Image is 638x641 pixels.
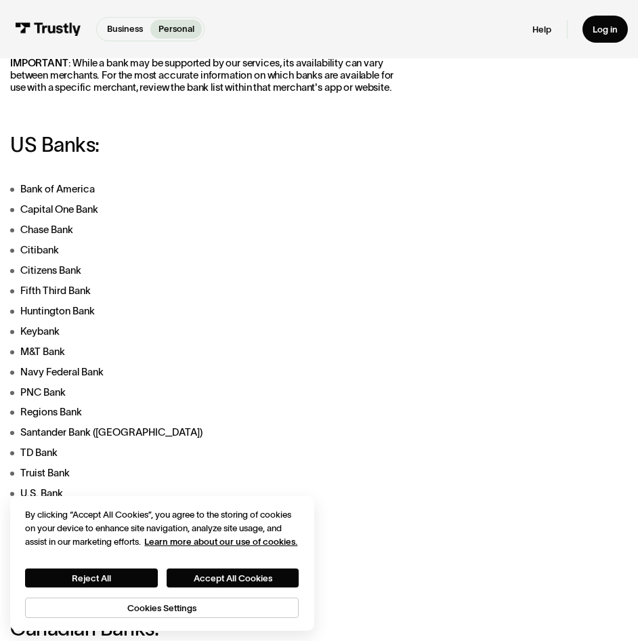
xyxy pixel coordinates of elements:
[25,508,299,618] div: Privacy
[25,568,157,587] button: Reject All
[167,568,299,587] button: Accept All Cookies
[10,263,405,278] li: Citizens Bank
[10,618,405,640] h3: Canadian Banks:
[10,202,405,217] li: Capital One Bank
[25,598,299,618] button: Cookies Settings
[15,22,81,37] img: Trustly Logo
[150,20,201,38] a: Personal
[25,508,299,548] div: By clicking “Accept All Cookies”, you agree to the storing of cookies on your device to enhance s...
[10,283,405,298] li: Fifth Third Bank
[100,20,150,38] a: Business
[107,22,143,36] p: Business
[10,304,405,318] li: Huntington Bank
[10,243,405,257] li: Citibank
[10,182,405,197] li: Bank of America
[10,365,405,379] li: Navy Federal Bank
[10,425,405,440] li: Santander Bank ([GEOGRAPHIC_DATA])
[593,24,618,35] div: Log in
[10,385,405,400] li: PNC Bank
[10,344,405,359] li: M&T Bank
[532,24,551,35] a: Help
[10,134,405,157] h3: US Banks:
[144,537,297,547] a: More information about your privacy, opens in a new tab
[582,16,628,42] a: Log in
[10,57,68,68] strong: IMPORTANT
[10,445,405,460] li: TD Bank
[10,324,405,339] li: Keybank
[10,222,405,237] li: Chase Bank
[10,486,405,501] li: U.S. Bank
[10,405,405,419] li: Regions Bank
[10,496,314,631] div: Cookie banner
[10,466,405,480] li: Truist Bank
[158,22,194,36] p: Personal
